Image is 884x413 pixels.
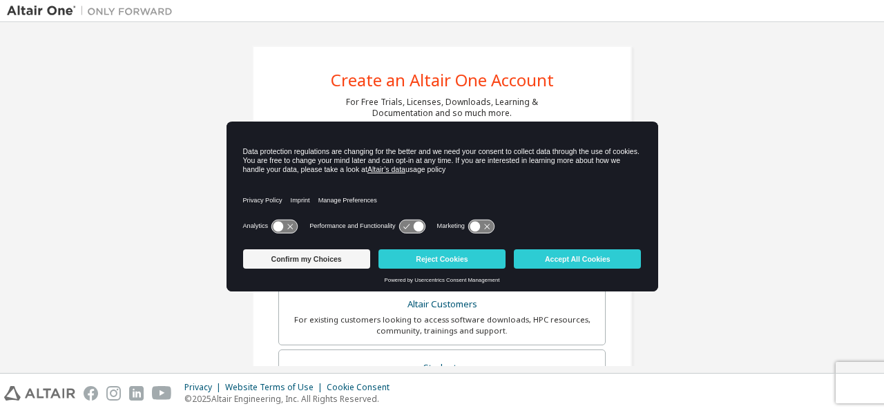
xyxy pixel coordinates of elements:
img: instagram.svg [106,386,121,401]
div: Students [287,358,597,378]
img: facebook.svg [84,386,98,401]
img: Altair One [7,4,180,18]
img: youtube.svg [152,386,172,401]
div: Privacy [184,382,225,393]
div: Cookie Consent [327,382,398,393]
p: © 2025 Altair Engineering, Inc. All Rights Reserved. [184,393,398,405]
img: linkedin.svg [129,386,144,401]
img: altair_logo.svg [4,386,75,401]
div: Altair Customers [287,295,597,314]
div: Website Terms of Use [225,382,327,393]
div: For Free Trials, Licenses, Downloads, Learning & Documentation and so much more. [346,97,538,119]
div: For existing customers looking to access software downloads, HPC resources, community, trainings ... [287,314,597,336]
div: Create an Altair One Account [331,72,554,88]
